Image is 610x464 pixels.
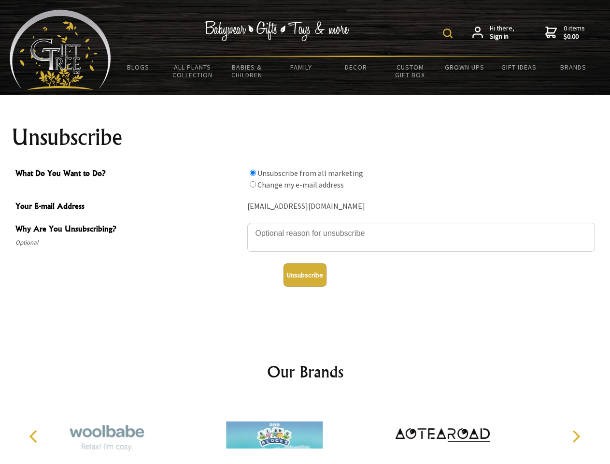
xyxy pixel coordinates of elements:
[274,57,329,77] a: Family
[472,24,514,41] a: Hi there,Sign in
[15,223,242,237] span: Why Are You Unsubscribing?
[490,32,514,41] strong: Sign in
[166,57,220,85] a: All Plants Collection
[19,360,591,383] h2: Our Brands
[437,57,492,77] a: Grown Ups
[12,126,599,149] h1: Unsubscribe
[15,237,242,248] span: Optional
[284,263,326,287] button: Unsubscribe
[250,170,256,176] input: What Do You Want to Do?
[205,21,350,41] img: Babywear - Gifts - Toys & more
[546,57,601,77] a: Brands
[257,168,363,178] label: Unsubscribe from all marketing
[383,57,438,85] a: Custom Gift Box
[15,200,242,214] span: Your E-mail Address
[564,32,585,41] strong: $0.00
[15,167,242,181] span: What Do You Want to Do?
[24,426,45,447] button: Previous
[545,24,585,41] a: 0 items$0.00
[490,24,514,41] span: Hi there,
[247,199,595,214] div: [EMAIL_ADDRESS][DOMAIN_NAME]
[564,24,585,41] span: 0 items
[565,426,586,447] button: Next
[443,29,453,38] img: product search
[111,57,166,77] a: BLOGS
[10,10,111,90] img: Babyware - Gifts - Toys and more...
[220,57,274,85] a: Babies & Children
[247,223,595,252] textarea: Why Are You Unsubscribing?
[250,181,256,188] input: What Do You Want to Do?
[492,57,546,77] a: Gift Ideas
[328,57,383,77] a: Decor
[257,180,344,189] label: Change my e-mail address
